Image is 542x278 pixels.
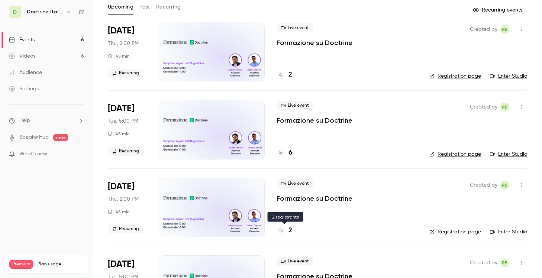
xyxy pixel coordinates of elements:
[9,36,35,43] div: Events
[9,69,42,76] div: Audience
[277,194,352,203] a: Formazione su Doctrine
[288,226,292,236] h4: 2
[470,4,527,16] button: Recurring events
[19,150,47,158] span: What's new
[470,258,497,267] span: Created by
[108,103,134,114] span: [DATE]
[27,8,62,16] h6: Doctrine Italia Formation Avocat
[108,181,134,193] span: [DATE]
[502,258,508,267] span: RB
[277,101,313,110] span: Live event
[9,52,35,60] div: Videos
[108,117,138,125] span: Tue, 5:00 PM
[502,103,508,111] span: RB
[500,258,509,267] span: Romain Ballereau
[277,38,352,47] a: Formazione su Doctrine
[108,195,139,203] span: Thu, 2:00 PM
[108,258,134,270] span: [DATE]
[277,70,292,80] a: 2
[277,257,313,266] span: Live event
[53,134,68,141] span: new
[108,69,143,78] span: Recurring
[108,40,139,47] span: Thu, 2:00 PM
[429,72,481,80] a: Registration page
[490,72,527,80] a: Enter Studio
[277,23,313,32] span: Live event
[490,228,527,236] a: Enter Studio
[156,1,181,13] button: Recurring
[490,151,527,158] a: Enter Studio
[108,224,143,233] span: Recurring
[108,147,143,156] span: Recurring
[9,117,84,125] li: help-dropdown-opener
[9,85,39,93] div: Settings
[277,148,292,158] a: 6
[19,133,49,141] a: SpeakerHub
[108,100,147,159] div: Oct 7 Tue, 5:00 PM (Europe/Paris)
[108,178,147,237] div: Oct 9 Thu, 2:00 PM (Europe/Paris)
[38,261,84,267] span: Plan usage
[108,25,134,37] span: [DATE]
[288,148,292,158] h4: 6
[502,181,508,190] span: RB
[19,117,30,125] span: Help
[502,25,508,34] span: RB
[500,181,509,190] span: Romain Ballereau
[108,209,130,215] div: 45 min
[470,103,497,111] span: Created by
[108,131,130,137] div: 45 min
[429,151,481,158] a: Registration page
[288,70,292,80] h4: 2
[470,181,497,190] span: Created by
[139,1,150,13] button: Past
[108,22,147,81] div: Oct 2 Thu, 2:00 PM (Europe/Paris)
[429,228,481,236] a: Registration page
[277,179,313,188] span: Live event
[9,260,33,269] span: Premium
[75,151,84,158] iframe: Noticeable Trigger
[108,53,130,59] div: 45 min
[470,25,497,34] span: Created by
[500,103,509,111] span: Romain Ballereau
[13,8,17,16] span: D
[108,1,133,13] button: Upcoming
[277,116,352,125] a: Formazione su Doctrine
[277,226,292,236] a: 2
[500,25,509,34] span: Romain Ballereau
